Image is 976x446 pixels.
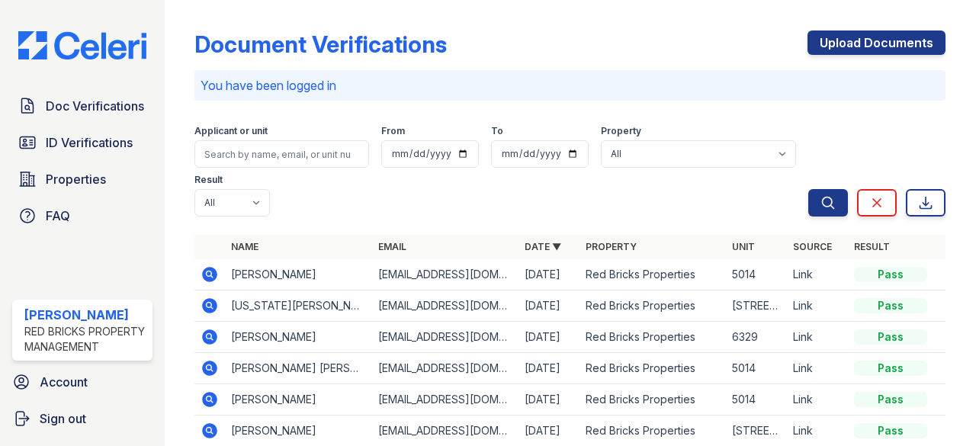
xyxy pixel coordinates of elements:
[6,31,159,60] img: CE_Logo_Blue-a8612792a0a2168367f1c8372b55b34899dd931a85d93a1a3d3e32e68fde9ad4.png
[726,290,787,322] td: [STREET_ADDRESS][PERSON_NAME]
[46,170,106,188] span: Properties
[12,164,152,194] a: Properties
[525,241,561,252] a: Date ▼
[787,322,848,353] td: Link
[372,259,518,290] td: [EMAIL_ADDRESS][DOMAIN_NAME]
[787,259,848,290] td: Link
[787,384,848,416] td: Link
[225,290,371,322] td: [US_STATE][PERSON_NAME]
[726,259,787,290] td: 5014
[372,353,518,384] td: [EMAIL_ADDRESS][DOMAIN_NAME]
[518,353,579,384] td: [DATE]
[225,353,371,384] td: [PERSON_NAME] [PERSON_NAME]
[231,241,258,252] a: Name
[372,322,518,353] td: [EMAIL_ADDRESS][DOMAIN_NAME]
[579,290,726,322] td: Red Bricks Properties
[787,290,848,322] td: Link
[225,259,371,290] td: [PERSON_NAME]
[46,207,70,225] span: FAQ
[807,30,945,55] a: Upload Documents
[726,353,787,384] td: 5014
[732,241,755,252] a: Unit
[6,367,159,397] a: Account
[854,267,927,282] div: Pass
[194,30,447,58] div: Document Verifications
[854,241,890,252] a: Result
[586,241,637,252] a: Property
[854,361,927,376] div: Pass
[854,298,927,313] div: Pass
[518,384,579,416] td: [DATE]
[46,97,144,115] span: Doc Verifications
[225,384,371,416] td: [PERSON_NAME]
[381,125,405,137] label: From
[579,322,726,353] td: Red Bricks Properties
[378,241,406,252] a: Email
[518,322,579,353] td: [DATE]
[601,125,641,137] label: Property
[793,241,832,252] a: Source
[854,329,927,345] div: Pass
[40,409,86,428] span: Sign out
[201,76,939,95] p: You have been logged in
[854,392,927,407] div: Pass
[194,125,268,137] label: Applicant or unit
[372,290,518,322] td: [EMAIL_ADDRESS][DOMAIN_NAME]
[579,259,726,290] td: Red Bricks Properties
[24,324,146,355] div: Red Bricks Property Management
[491,125,503,137] label: To
[225,322,371,353] td: [PERSON_NAME]
[12,91,152,121] a: Doc Verifications
[194,174,223,186] label: Result
[194,140,369,168] input: Search by name, email, or unit number
[518,290,579,322] td: [DATE]
[46,133,133,152] span: ID Verifications
[726,384,787,416] td: 5014
[40,373,88,391] span: Account
[726,322,787,353] td: 6329
[787,353,848,384] td: Link
[372,384,518,416] td: [EMAIL_ADDRESS][DOMAIN_NAME]
[12,201,152,231] a: FAQ
[579,353,726,384] td: Red Bricks Properties
[579,384,726,416] td: Red Bricks Properties
[12,127,152,158] a: ID Verifications
[6,403,159,434] a: Sign out
[24,306,146,324] div: [PERSON_NAME]
[518,259,579,290] td: [DATE]
[854,423,927,438] div: Pass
